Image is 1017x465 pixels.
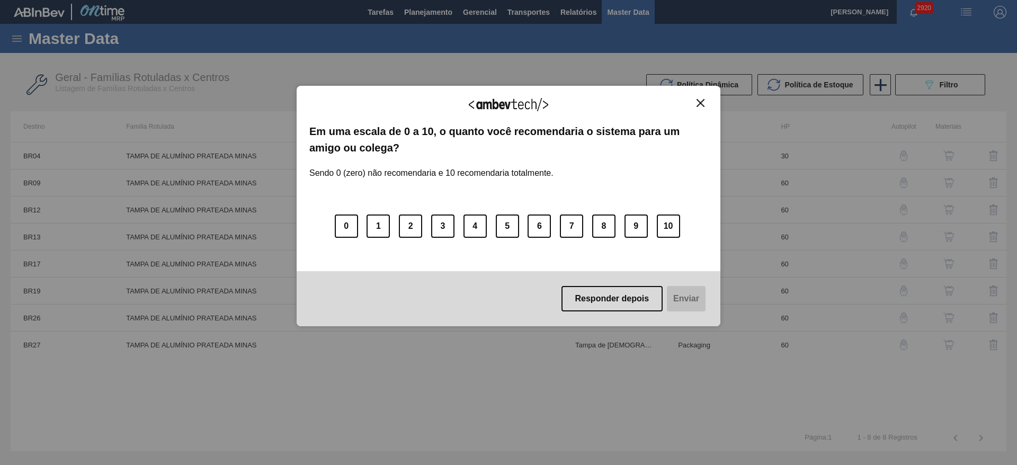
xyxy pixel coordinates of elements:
[431,214,454,238] button: 3
[469,98,548,111] img: Logo Ambevtech
[657,214,680,238] button: 10
[560,214,583,238] button: 7
[625,214,648,238] button: 9
[496,214,519,238] button: 5
[367,214,390,238] button: 1
[463,214,487,238] button: 4
[528,214,551,238] button: 6
[309,156,554,178] label: Sendo 0 (zero) não recomendaria e 10 recomendaria totalmente.
[335,214,358,238] button: 0
[561,286,663,311] button: Responder depois
[399,214,422,238] button: 2
[697,99,704,107] img: Close
[309,123,708,156] label: Em uma escala de 0 a 10, o quanto você recomendaria o sistema para um amigo ou colega?
[592,214,615,238] button: 8
[693,99,708,108] button: Close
